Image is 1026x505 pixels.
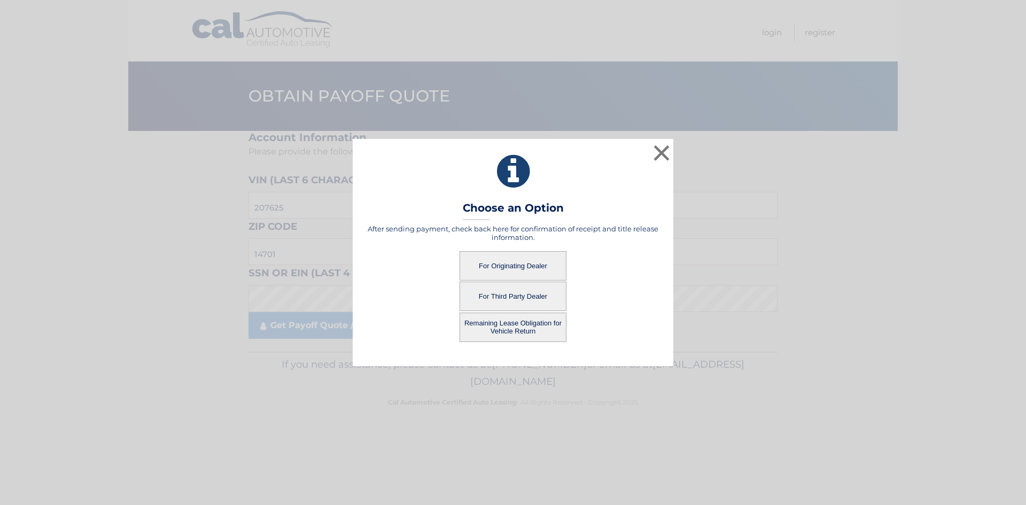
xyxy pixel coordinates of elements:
[651,142,672,164] button: ×
[460,251,566,281] button: For Originating Dealer
[460,313,566,342] button: Remaining Lease Obligation for Vehicle Return
[463,201,564,220] h3: Choose an Option
[460,282,566,311] button: For Third Party Dealer
[366,224,660,242] h5: After sending payment, check back here for confirmation of receipt and title release information.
